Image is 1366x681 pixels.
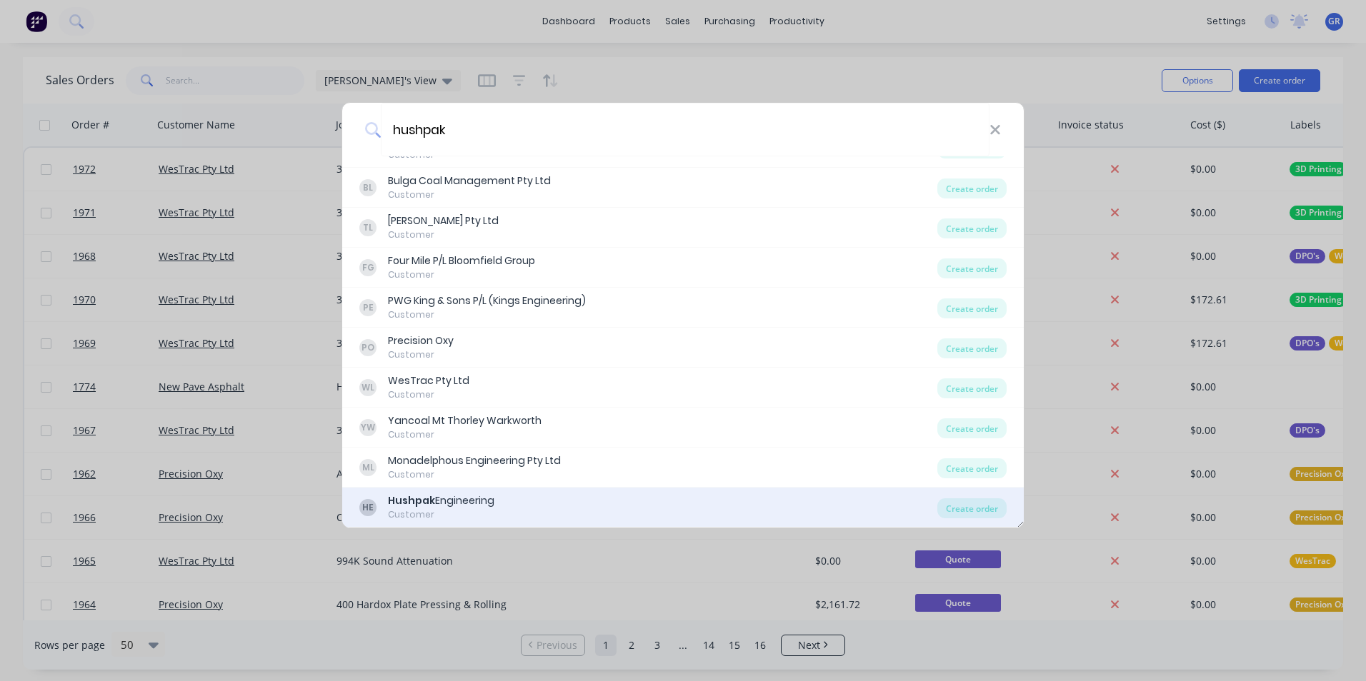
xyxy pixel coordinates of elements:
[388,508,494,521] div: Customer
[359,219,377,236] div: TL
[388,468,561,481] div: Customer
[937,178,1007,198] div: Create order
[388,228,499,241] div: Customer
[359,339,377,356] div: PO
[359,379,377,396] div: WL
[937,418,1007,438] div: Create order
[388,373,469,388] div: WesTrac Pty Ltd
[359,259,377,276] div: FG
[388,428,542,441] div: Customer
[937,338,1007,358] div: Create order
[388,333,454,348] div: Precision Oxy
[388,308,586,321] div: Customer
[359,299,377,316] div: PE
[359,459,377,476] div: ML
[359,179,377,196] div: BL
[388,268,535,281] div: Customer
[359,499,377,516] div: HE
[388,493,435,508] b: Hushpak
[388,293,586,308] div: PWG King & Sons P/L (Kings Engineering)
[937,498,1007,518] div: Create order
[381,103,989,156] input: Enter a customer name to create a new order...
[388,173,551,188] div: Bulga Coal Management Pty Ltd
[388,388,469,401] div: Customer
[937,298,1007,318] div: Create order
[937,218,1007,238] div: Create order
[388,348,454,361] div: Customer
[937,378,1007,398] div: Create order
[388,413,542,428] div: Yancoal Mt Thorley Warkworth
[388,188,551,201] div: Customer
[388,253,535,268] div: Four Mile P/L Bloomfield Group
[388,453,561,468] div: Monadelphous Engineering Pty Ltd
[359,419,377,436] div: YW
[937,458,1007,478] div: Create order
[937,258,1007,278] div: Create order
[388,493,494,508] div: Engineering
[388,213,499,228] div: [PERSON_NAME] Pty Ltd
